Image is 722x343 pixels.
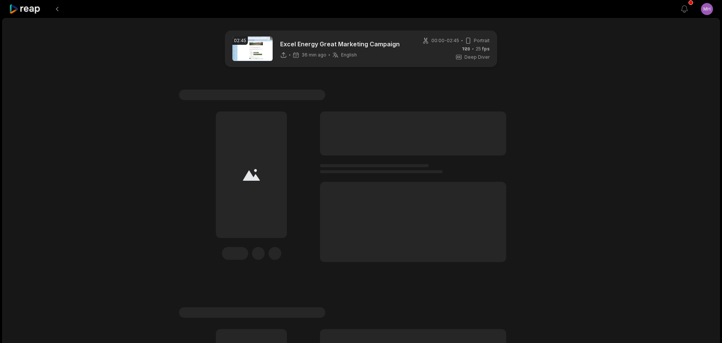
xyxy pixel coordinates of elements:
span: fps [482,46,490,52]
span: Deep Diver [464,54,490,61]
span: #1 Lorem ipsum dolor sit amet consecteturs [179,307,325,318]
p: Excel Energy Great Marketing Campaign [280,40,400,49]
span: 36 min ago [302,52,326,58]
span: 25 [476,46,490,52]
div: Edit [222,247,248,260]
span: 00:00 - 02:45 [431,37,459,44]
span: #1 Lorem ipsum dolor sit amet consecteturs [179,90,325,100]
span: English [341,52,357,58]
div: 02:45 [232,37,248,45]
span: Portrait [474,37,490,44]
